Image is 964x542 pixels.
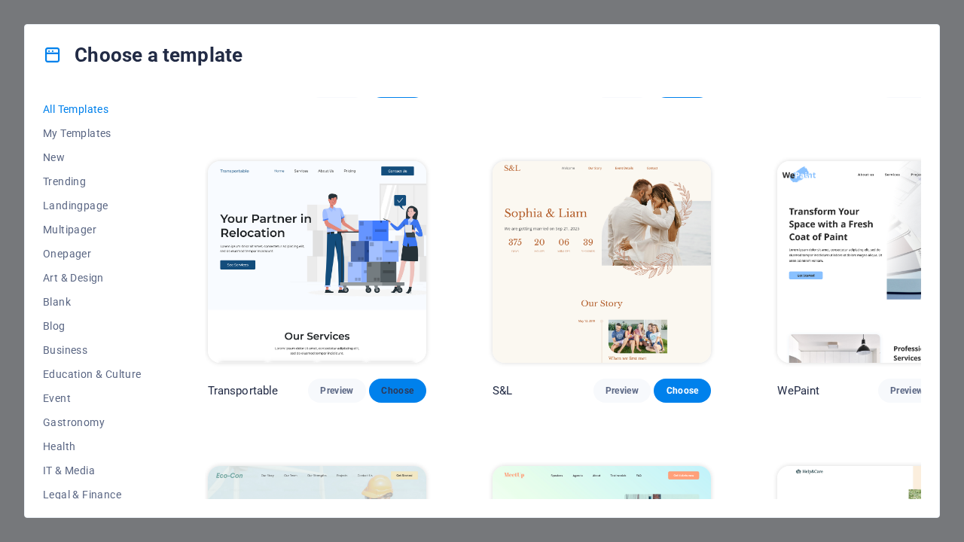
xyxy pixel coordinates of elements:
[43,103,142,115] span: All Templates
[43,344,142,356] span: Business
[43,483,142,507] button: Legal & Finance
[43,489,142,501] span: Legal & Finance
[43,127,142,139] span: My Templates
[43,440,142,452] span: Health
[208,161,426,363] img: Transportable
[606,385,639,397] span: Preview
[43,290,142,314] button: Blank
[43,97,142,121] button: All Templates
[878,379,935,403] button: Preview
[43,296,142,308] span: Blank
[666,385,699,397] span: Choose
[43,368,142,380] span: Education & Culture
[43,151,142,163] span: New
[43,314,142,338] button: Blog
[43,464,142,477] span: IT & Media
[43,145,142,169] button: New
[43,175,142,187] span: Trending
[43,242,142,266] button: Onepager
[320,385,353,397] span: Preview
[43,458,142,483] button: IT & Media
[654,379,711,403] button: Choose
[43,362,142,386] button: Education & Culture
[208,383,279,398] p: Transportable
[43,266,142,290] button: Art & Design
[43,338,142,362] button: Business
[43,410,142,434] button: Gastronomy
[369,379,426,403] button: Choose
[493,161,711,363] img: S&L
[43,218,142,242] button: Multipager
[381,385,414,397] span: Choose
[43,193,142,218] button: Landingpage
[43,43,243,67] h4: Choose a template
[43,392,142,404] span: Event
[593,379,651,403] button: Preview
[43,416,142,428] span: Gastronomy
[43,248,142,260] span: Onepager
[43,169,142,193] button: Trending
[43,320,142,332] span: Blog
[43,386,142,410] button: Event
[43,224,142,236] span: Multipager
[43,272,142,284] span: Art & Design
[43,434,142,458] button: Health
[43,121,142,145] button: My Templates
[890,385,923,397] span: Preview
[43,199,142,212] span: Landingpage
[777,383,819,398] p: WePaint
[308,379,365,403] button: Preview
[493,383,512,398] p: S&L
